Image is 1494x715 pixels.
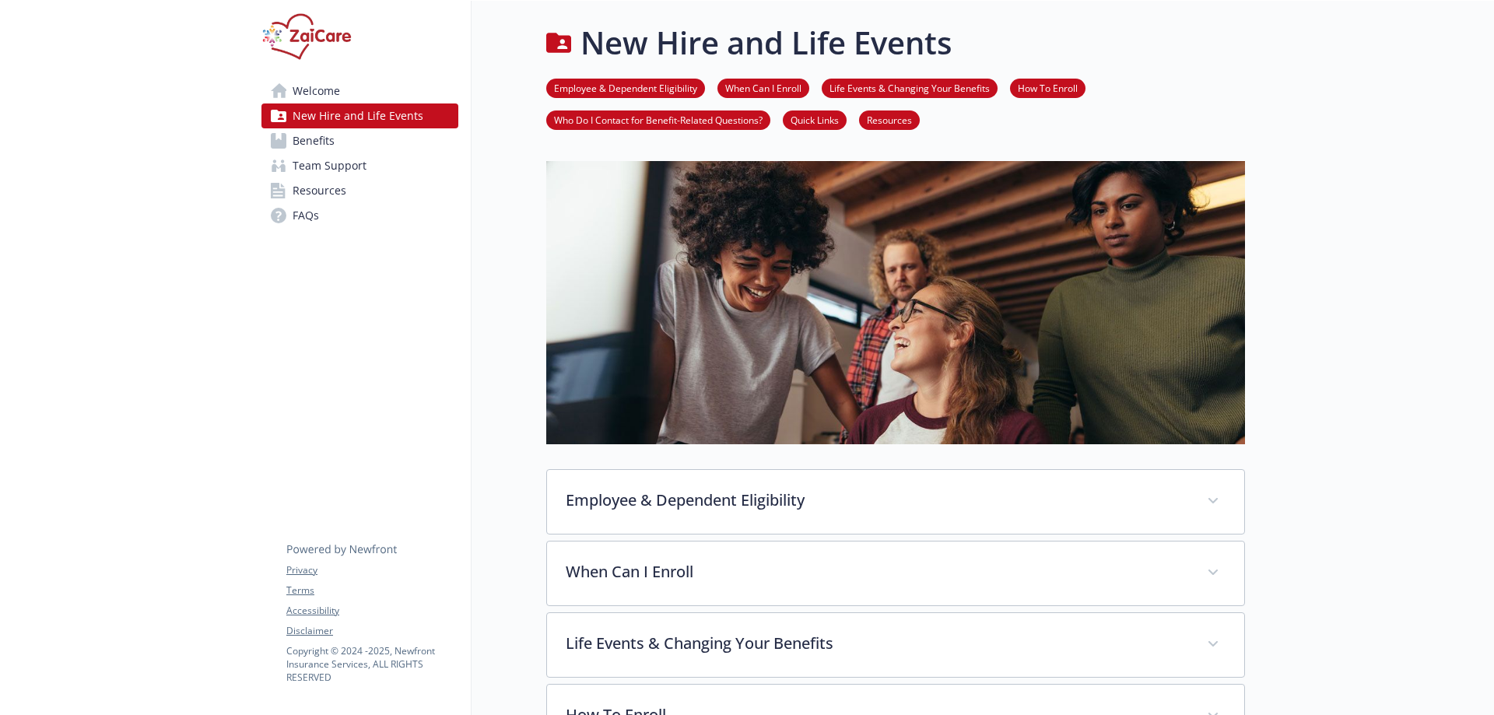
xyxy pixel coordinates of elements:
[261,79,458,103] a: Welcome
[547,613,1244,677] div: Life Events & Changing Your Benefits
[783,112,847,127] a: Quick Links
[261,153,458,178] a: Team Support
[293,79,340,103] span: Welcome
[859,112,920,127] a: Resources
[566,489,1188,512] p: Employee & Dependent Eligibility
[286,644,458,684] p: Copyright © 2024 - 2025 , Newfront Insurance Services, ALL RIGHTS RESERVED
[293,128,335,153] span: Benefits
[546,112,770,127] a: Who Do I Contact for Benefit-Related Questions?
[546,80,705,95] a: Employee & Dependent Eligibility
[261,178,458,203] a: Resources
[293,153,366,178] span: Team Support
[286,624,458,638] a: Disclaimer
[286,584,458,598] a: Terms
[293,178,346,203] span: Resources
[547,542,1244,605] div: When Can I Enroll
[546,161,1245,444] img: new hire page banner
[293,203,319,228] span: FAQs
[261,128,458,153] a: Benefits
[293,103,423,128] span: New Hire and Life Events
[286,604,458,618] a: Accessibility
[566,632,1188,655] p: Life Events & Changing Your Benefits
[822,80,998,95] a: Life Events & Changing Your Benefits
[547,470,1244,534] div: Employee & Dependent Eligibility
[717,80,809,95] a: When Can I Enroll
[261,103,458,128] a: New Hire and Life Events
[261,203,458,228] a: FAQs
[1010,80,1085,95] a: How To Enroll
[566,560,1188,584] p: When Can I Enroll
[580,19,952,66] h1: New Hire and Life Events
[286,563,458,577] a: Privacy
